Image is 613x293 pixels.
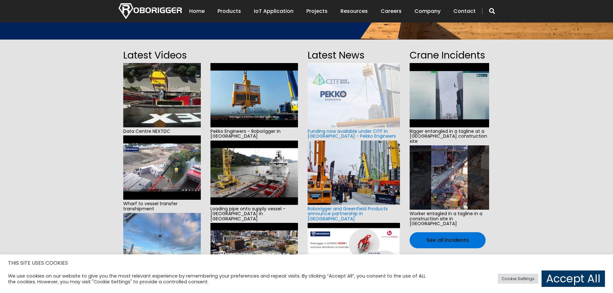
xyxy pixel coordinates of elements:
h2: Latest News [308,48,400,63]
a: Roborigger and Greenfield Products announce partnership in [GEOGRAPHIC_DATA] [308,206,388,222]
h2: Crane Incidents [410,48,489,63]
span: Data Centre NEXTDC [123,127,201,135]
h5: THIS SITE USES COOKIES [8,259,605,267]
a: Careers [381,1,402,21]
span: Wharf to vessel transfer transhipment [123,200,201,213]
a: Contact [453,1,476,21]
a: Accept All [542,270,605,287]
a: Products [218,1,241,21]
span: Pekko Engineers - Roborigger in [GEOGRAPHIC_DATA] [210,127,298,141]
img: hqdefault.jpg [123,135,201,200]
img: hqdefault.jpg [210,223,298,287]
a: Resources [340,1,368,21]
img: hqdefault.jpg [210,141,298,205]
img: hqdefault.jpg [410,145,489,210]
a: IoT Application [254,1,293,21]
div: We use cookies on our website to give you the most relevant experience by remembering your prefer... [8,273,426,285]
img: hqdefault.jpg [123,63,201,127]
span: Rigger entangled in a tagline at a [GEOGRAPHIC_DATA] construction site [410,127,489,145]
a: Projects [306,1,328,21]
span: Loading pipe onto supply vessel - [GEOGRAPHIC_DATA] in [GEOGRAPHIC_DATA] [210,205,298,223]
a: Home [189,1,205,21]
span: Worker entagled in a tagline in a construction site in [GEOGRAPHIC_DATA] [410,210,489,228]
img: hqdefault.jpg [410,63,489,127]
h2: Latest Videos [123,48,201,63]
a: Company [414,1,441,21]
a: Funding now available under CITF in [GEOGRAPHIC_DATA] - Pekko Engineers [308,128,396,139]
a: See all incidents [410,232,486,248]
a: Cookie Settings [498,274,538,284]
img: hqdefault.jpg [210,63,298,127]
img: e6f0d910-cd76-44a6-a92d-b5ff0f84c0aa-2.jpg [123,213,201,277]
img: Nortech [118,3,182,19]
